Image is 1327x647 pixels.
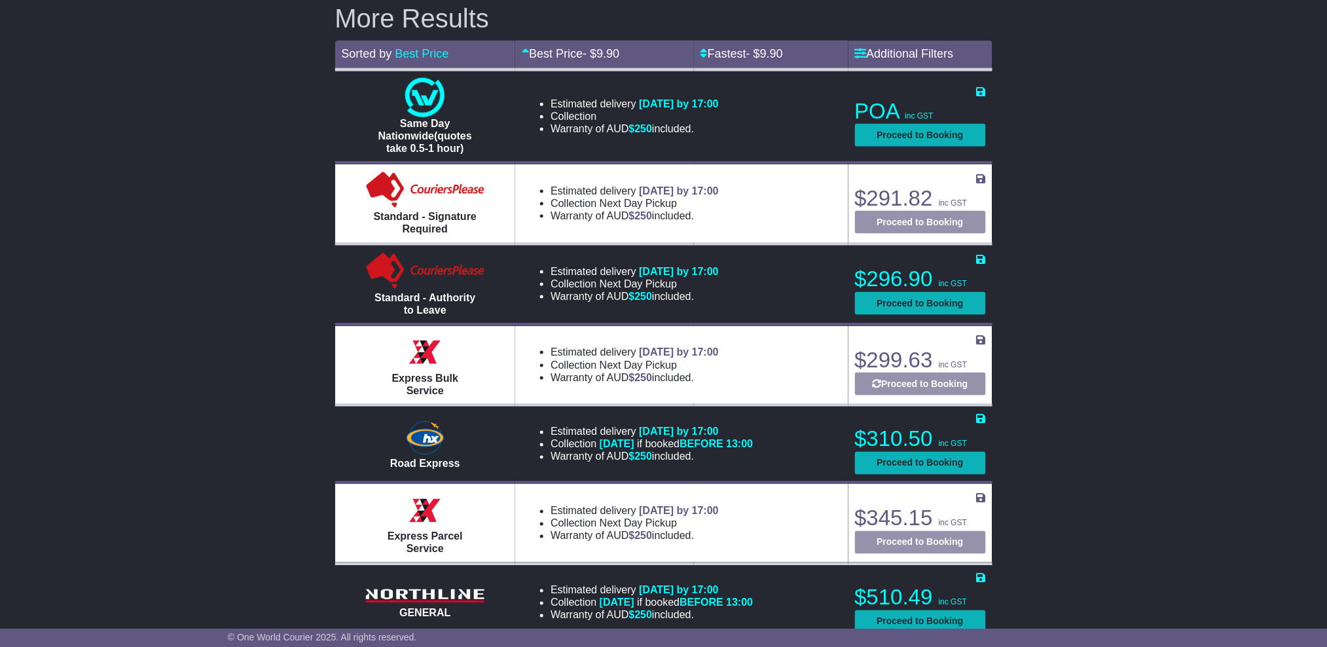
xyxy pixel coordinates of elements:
[551,110,719,122] li: Collection
[639,585,719,596] span: [DATE] by 17:00
[596,47,619,60] span: 9.90
[939,519,967,528] span: inc GST
[600,518,677,529] span: Next Day Pickup
[855,266,986,292] p: $296.90
[551,584,753,597] li: Estimated delivery
[760,47,783,60] span: 9.90
[939,439,967,449] span: inc GST
[635,451,653,462] span: 250
[335,4,992,33] h2: More Results
[374,211,477,234] span: Standard - Signature Required
[551,98,719,110] li: Estimated delivery
[635,210,653,221] span: 250
[629,291,653,302] span: $
[551,597,753,609] li: Collection
[551,290,719,303] li: Warranty of AUD included.
[726,597,753,608] span: 13:00
[629,123,653,134] span: $
[635,530,653,542] span: 250
[939,360,967,369] span: inc GST
[600,198,677,209] span: Next Day Pickup
[639,98,719,109] span: [DATE] by 17:00
[363,171,487,210] img: Couriers Please: Standard - Signature Required
[639,426,719,437] span: [DATE] by 17:00
[726,439,753,450] span: 13:00
[855,98,986,124] p: POA
[746,47,783,60] span: - $
[399,608,450,619] span: GENERAL
[600,597,634,608] span: [DATE]
[639,506,719,517] span: [DATE] by 17:00
[629,530,653,542] span: $
[855,124,986,147] button: Proceed to Booking
[551,278,719,290] li: Collection
[228,632,417,642] span: © One World Courier 2025. All rights reserved.
[551,609,753,621] li: Warranty of AUD included.
[374,292,475,316] span: Standard - Authority to Leave
[855,347,986,373] p: $299.63
[855,426,986,453] p: $310.50
[600,439,753,450] span: if booked
[551,197,719,210] li: Collection
[939,598,967,607] span: inc GST
[639,266,719,277] span: [DATE] by 17:00
[600,439,634,450] span: [DATE]
[855,610,986,633] button: Proceed to Booking
[635,372,653,383] span: 250
[680,597,723,608] span: BEFORE
[855,292,986,315] button: Proceed to Booking
[403,418,446,458] img: Hunter Express: Road Express
[939,198,967,208] span: inc GST
[551,517,719,530] li: Collection
[551,371,719,384] li: Warranty of AUD included.
[390,458,460,470] span: Road Express
[583,47,619,60] span: - $
[855,211,986,234] button: Proceed to Booking
[551,210,719,222] li: Warranty of AUD included.
[700,47,783,60] a: Fastest- $9.90
[551,265,719,278] li: Estimated delivery
[635,291,653,302] span: 250
[639,346,719,358] span: [DATE] by 17:00
[939,279,967,288] span: inc GST
[855,373,986,396] button: Proceed to Booking
[551,185,719,197] li: Estimated delivery
[635,610,653,621] span: 250
[855,506,986,532] p: $345.15
[551,122,719,135] li: Warranty of AUD included.
[551,438,753,451] li: Collection
[905,111,934,120] span: inc GST
[551,505,719,517] li: Estimated delivery
[388,531,463,555] span: Express Parcel Service
[639,185,719,196] span: [DATE] by 17:00
[629,210,653,221] span: $
[378,118,472,154] span: Same Day Nationwide(quotes take 0.5-1 hour)
[405,78,445,117] img: One World Courier: Same Day Nationwide(quotes take 0.5-1 hour)
[405,333,445,372] img: Border Express: Express Bulk Service
[855,531,986,554] button: Proceed to Booking
[363,252,487,291] img: Couriers Please: Standard - Authority to Leave
[551,359,719,371] li: Collection
[600,360,677,371] span: Next Day Pickup
[600,278,677,289] span: Next Day Pickup
[551,426,753,438] li: Estimated delivery
[629,610,653,621] span: $
[855,452,986,475] button: Proceed to Booking
[855,47,954,60] a: Additional Filters
[629,372,653,383] span: $
[342,47,392,60] span: Sorted by
[680,439,723,450] span: BEFORE
[600,597,753,608] span: if booked
[855,585,986,611] p: $510.49
[551,346,719,358] li: Estimated delivery
[359,585,490,607] img: Northline Distribution: GENERAL
[635,123,653,134] span: 250
[629,451,653,462] span: $
[405,491,445,530] img: Border Express: Express Parcel Service
[855,185,986,212] p: $291.82
[395,47,449,60] a: Best Price
[551,451,753,463] li: Warranty of AUD included.
[551,530,719,542] li: Warranty of AUD included.
[392,373,458,396] span: Express Bulk Service
[522,47,619,60] a: Best Price- $9.90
